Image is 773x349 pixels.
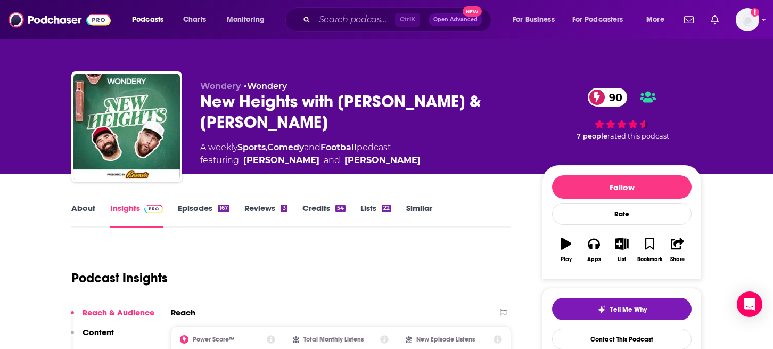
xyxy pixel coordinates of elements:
[335,205,346,212] div: 54
[680,11,698,29] a: Show notifications dropdown
[751,8,759,17] svg: Add a profile image
[360,203,391,228] a: Lists22
[561,256,572,263] div: Play
[9,10,111,30] img: Podchaser - Follow, Share and Rate Podcasts
[200,81,241,91] span: Wondery
[324,154,340,167] span: and
[646,12,664,27] span: More
[193,336,234,343] h2: Power Score™
[302,203,346,228] a: Credits54
[737,291,762,317] div: Open Intercom Messenger
[598,88,628,107] span: 90
[83,307,154,318] p: Reach & Audience
[71,327,114,347] button: Content
[505,11,568,28] button: open menu
[281,205,287,212] div: 3
[200,154,421,167] span: featuring
[607,132,669,140] span: rated this podcast
[315,11,395,28] input: Search podcasts, credits, & more...
[552,231,580,269] button: Play
[110,203,163,228] a: InsightsPodchaser Pro
[406,203,432,228] a: Similar
[572,12,623,27] span: For Podcasters
[178,203,229,228] a: Episodes167
[577,132,607,140] span: 7 people
[416,336,475,343] h2: New Episode Listens
[463,6,482,17] span: New
[670,256,685,263] div: Share
[237,142,266,152] a: Sports
[71,270,168,286] h1: Podcast Insights
[218,205,229,212] div: 167
[303,336,364,343] h2: Total Monthly Listens
[433,17,478,22] span: Open Advanced
[171,307,195,318] h2: Reach
[587,256,601,263] div: Apps
[618,256,626,263] div: List
[243,154,319,167] a: Jason Kelce
[295,7,501,32] div: Search podcasts, credits, & more...
[608,231,636,269] button: List
[542,81,702,148] div: 90 7 peoplerated this podcast
[565,11,639,28] button: open menu
[71,307,154,327] button: Reach & Audience
[304,142,320,152] span: and
[706,11,723,29] a: Show notifications dropdown
[552,175,692,199] button: Follow
[200,141,421,167] div: A weekly podcast
[552,203,692,225] div: Rate
[83,327,114,337] p: Content
[736,8,759,31] span: Logged in as khileman
[125,11,177,28] button: open menu
[227,12,265,27] span: Monitoring
[552,298,692,320] button: tell me why sparkleTell Me Why
[395,13,420,27] span: Ctrl K
[144,205,163,213] img: Podchaser Pro
[176,11,212,28] a: Charts
[244,203,287,228] a: Reviews3
[266,142,267,152] span: ,
[664,231,692,269] button: Share
[639,11,678,28] button: open menu
[588,88,628,107] a: 90
[267,142,304,152] a: Comedy
[132,12,163,27] span: Podcasts
[610,305,647,314] span: Tell Me Why
[597,305,606,314] img: tell me why sparkle
[513,12,555,27] span: For Business
[73,74,180,180] img: New Heights with Jason & Travis Kelce
[736,8,759,31] img: User Profile
[71,203,95,228] a: About
[637,256,662,263] div: Bookmark
[320,142,357,152] a: Football
[382,205,391,212] div: 22
[244,81,287,91] span: •
[580,231,607,269] button: Apps
[636,231,663,269] button: Bookmark
[429,13,482,26] button: Open AdvancedNew
[736,8,759,31] button: Show profile menu
[219,11,278,28] button: open menu
[247,81,287,91] a: Wondery
[183,12,206,27] span: Charts
[344,154,421,167] a: Travis Kelce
